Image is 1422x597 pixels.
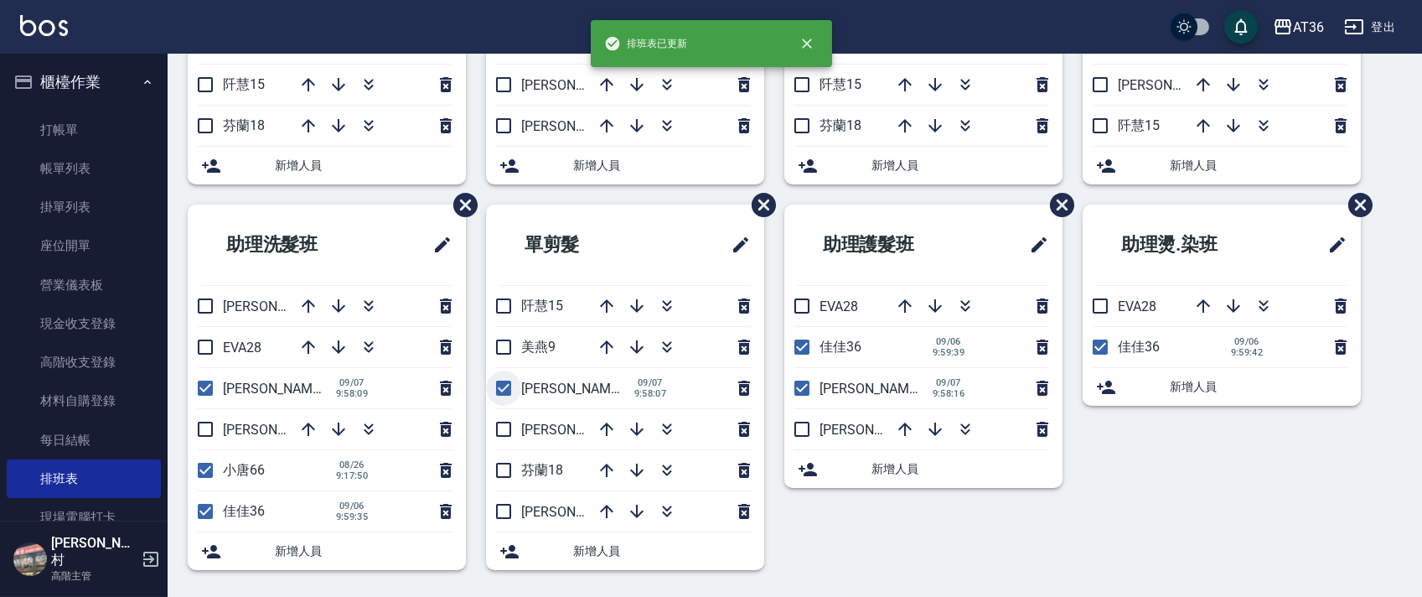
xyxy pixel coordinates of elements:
a: 材料自購登錄 [7,382,161,420]
h2: 助理燙.染班 [1096,215,1280,275]
span: 修改班表的標題 [1317,225,1347,265]
span: 佳佳36 [820,339,861,355]
span: EVA28 [1118,298,1156,314]
a: 帳單列表 [7,149,161,188]
span: [PERSON_NAME]6 [1118,77,1226,93]
h2: 助理洗髮班 [201,215,382,275]
span: 芬蘭18 [820,117,861,133]
p: 高階主管 [51,568,137,584]
div: 新增人員 [486,532,764,570]
span: 9:59:42 [1228,347,1265,358]
div: 新增人員 [1083,368,1361,406]
span: 排班表已更新 [604,35,688,52]
span: 刪除班表 [739,180,778,230]
span: 佳佳36 [1118,339,1160,355]
div: AT36 [1293,17,1324,38]
span: 9:17:50 [334,470,370,481]
div: 新增人員 [188,532,466,570]
span: 9:58:09 [334,388,370,399]
div: 新增人員 [784,147,1063,184]
span: 刪除班表 [441,180,480,230]
span: 新增人員 [871,157,1049,174]
span: 刪除班表 [1037,180,1077,230]
span: 阡慧15 [820,76,861,92]
span: 新增人員 [1170,157,1347,174]
span: 阡慧15 [1118,117,1160,133]
span: 新增人員 [1170,378,1347,396]
button: AT36 [1266,10,1331,44]
span: 修改班表的標題 [422,225,452,265]
span: 09/07 [930,377,967,388]
span: EVA28 [820,298,858,314]
span: 9:59:39 [930,347,967,358]
span: 08/26 [334,459,370,470]
a: 座位開單 [7,226,161,265]
span: 芬蘭18 [223,117,265,133]
span: 新增人員 [275,157,452,174]
span: 阡慧15 [223,76,265,92]
span: 9:59:35 [334,511,370,522]
span: 美燕9 [521,339,556,355]
span: 修改班表的標題 [1019,225,1049,265]
img: Person [13,542,47,576]
h2: 單剪髮 [499,215,663,275]
div: 新增人員 [486,147,764,184]
a: 排班表 [7,459,161,498]
span: [PERSON_NAME]56 [223,422,339,438]
div: 新增人員 [784,450,1063,488]
span: [PERSON_NAME]6 [521,77,629,93]
span: 09/07 [632,377,669,388]
span: 新增人員 [573,542,751,560]
span: 09/06 [1228,336,1265,347]
a: 營業儀表板 [7,266,161,304]
span: 新增人員 [573,157,751,174]
span: 芬蘭18 [521,462,563,478]
span: 9:58:07 [632,388,669,399]
span: 阡慧15 [521,298,563,314]
span: [PERSON_NAME]58 [820,381,935,397]
button: 櫃檯作業 [7,60,161,104]
a: 高階收支登錄 [7,343,161,382]
span: [PERSON_NAME]55 [223,298,339,314]
span: 09/06 [334,501,370,511]
span: 刪除班表 [1336,180,1375,230]
div: 新增人員 [188,147,466,184]
span: 修改班表的標題 [721,225,751,265]
a: 打帳單 [7,111,161,149]
span: 新增人員 [871,460,1049,478]
a: 現場電腦打卡 [7,498,161,537]
span: [PERSON_NAME]58 [223,381,339,397]
img: Logo [20,15,68,36]
span: EVA28 [223,340,261,356]
a: 掛單列表 [7,188,161,226]
span: 09/06 [930,336,967,347]
span: [PERSON_NAME]11 [521,504,637,520]
a: 每日結帳 [7,421,161,459]
button: 登出 [1337,12,1402,43]
span: [PERSON_NAME]6 [521,381,629,397]
button: save [1224,10,1258,44]
h2: 助理護髮班 [798,215,979,275]
span: 新增人員 [275,542,452,560]
span: 小唐66 [223,462,265,478]
h5: [PERSON_NAME]村 [51,535,137,568]
span: 佳佳36 [223,503,265,519]
span: [PERSON_NAME]11 [521,118,637,134]
span: [PERSON_NAME]56 [820,422,935,438]
a: 現金收支登錄 [7,304,161,343]
span: [PERSON_NAME]16 [521,422,637,438]
div: 新增人員 [1083,147,1361,184]
span: 9:58:16 [930,388,967,399]
span: 09/07 [334,377,370,388]
button: close [789,25,825,62]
